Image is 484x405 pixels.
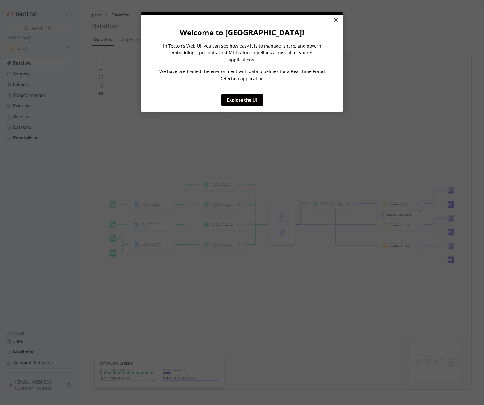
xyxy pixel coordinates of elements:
[180,27,304,38] strong: Welcome to [GEOGRAPHIC_DATA]!
[158,68,326,82] p: We have pre-loaded the environment with data pipelines for a Real-Time Fraud Detection application.
[141,12,343,15] div: current step
[158,43,326,63] p: In Tecton’s Web UI, you can see how easy it is to manage, share, and govern embeddings, prompts, ...
[221,94,263,106] a: Explore the UI
[330,15,341,26] a: Close modal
